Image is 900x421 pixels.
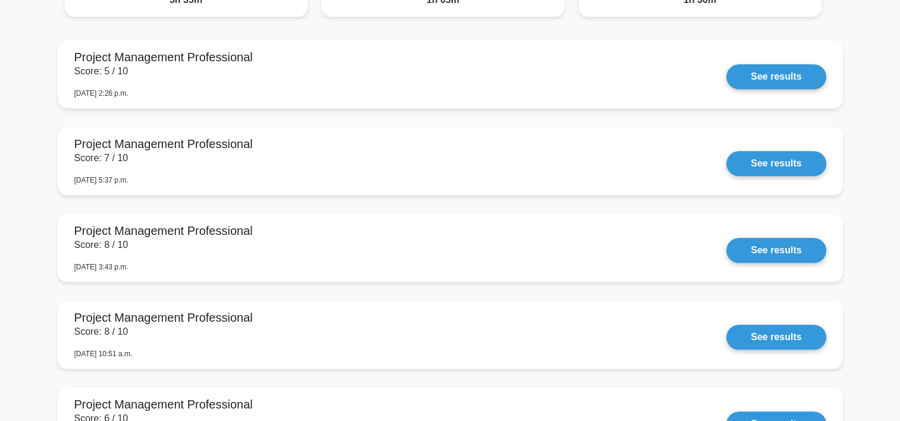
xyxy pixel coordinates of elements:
a: See results [726,238,826,263]
a: See results [726,151,826,176]
a: See results [726,64,826,89]
a: See results [726,325,826,350]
